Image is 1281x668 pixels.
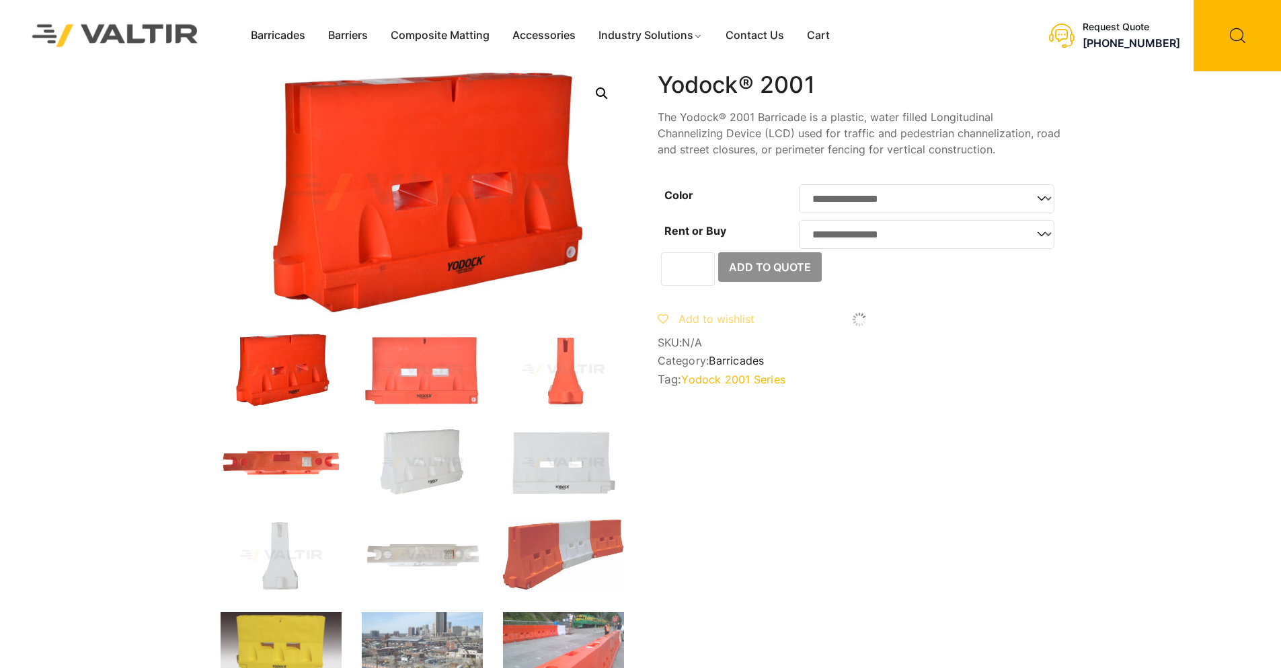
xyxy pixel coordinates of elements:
a: Cart [795,26,841,46]
img: 2001_Org_3Q-1.jpg [221,334,342,406]
button: Add to Quote [718,252,822,282]
a: Yodock 2001 Series [681,373,785,386]
img: 2001_Org_Top.jpg [221,426,342,499]
img: 2001_Nat_Top.jpg [362,519,483,592]
label: Rent or Buy [664,224,726,237]
span: SKU: [658,336,1061,349]
span: Tag: [658,373,1061,386]
img: 2001_Nat_Side.jpg [221,519,342,592]
input: Product quantity [661,252,715,286]
a: Contact Us [714,26,795,46]
a: Accessories [501,26,587,46]
a: Industry Solutions [587,26,714,46]
img: 2001_Org_Side.jpg [503,334,624,406]
div: Request Quote [1083,22,1180,33]
img: 2001_Nat_3Q-1.jpg [362,426,483,499]
img: Valtir Rentals [15,7,216,64]
img: yodock-2001-barrier-7.jpg [503,519,624,590]
a: [PHONE_NUMBER] [1083,36,1180,50]
p: The Yodock® 2001 Barricade is a plastic, water filled Longitudinal Channelizing Device (LCD) used... [658,109,1061,157]
h1: Yodock® 2001 [658,71,1061,99]
img: 2001_Nat_Front.jpg [503,426,624,499]
a: Barriers [317,26,379,46]
a: Barricades [239,26,317,46]
span: N/A [682,336,702,349]
a: Composite Matting [379,26,501,46]
span: Category: [658,355,1061,367]
label: Color [664,188,693,202]
img: 2001_Org_Front.jpg [362,334,483,406]
a: Barricades [709,354,764,367]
